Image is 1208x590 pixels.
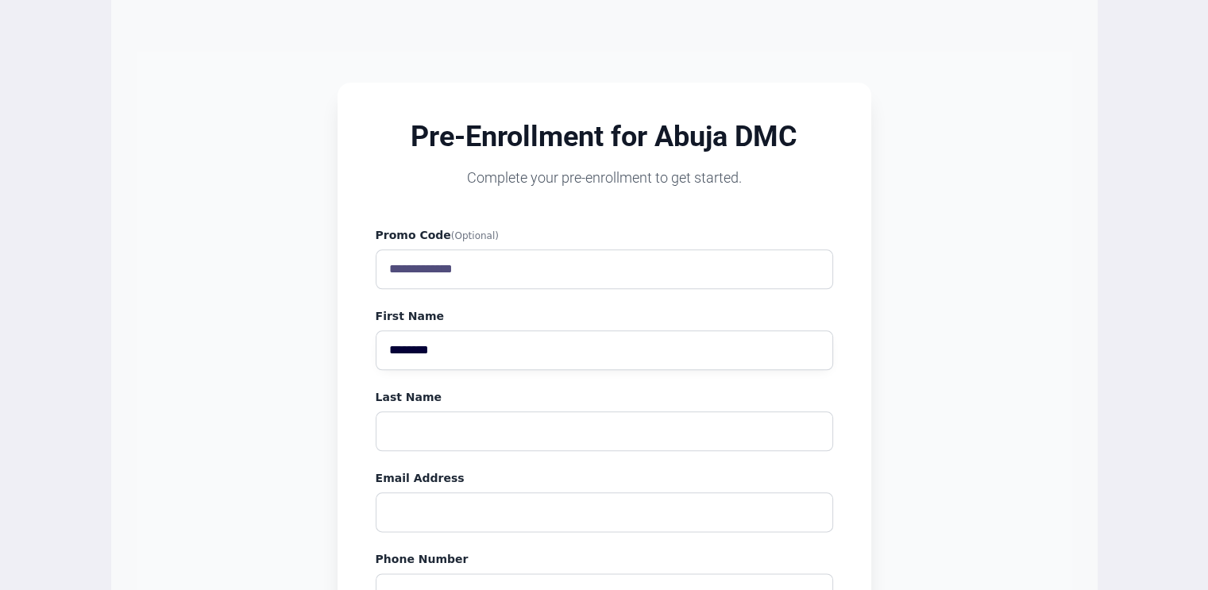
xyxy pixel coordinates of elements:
[376,121,833,152] h1: Pre-Enrollment for Abuja DMC
[376,167,833,189] p: Complete your pre-enrollment to get started.
[376,227,833,243] label: Promo Code
[376,551,833,567] label: Phone Number
[376,470,833,486] label: Email Address
[451,230,499,241] span: (Optional)
[376,308,833,324] label: First Name
[376,389,833,405] label: Last Name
